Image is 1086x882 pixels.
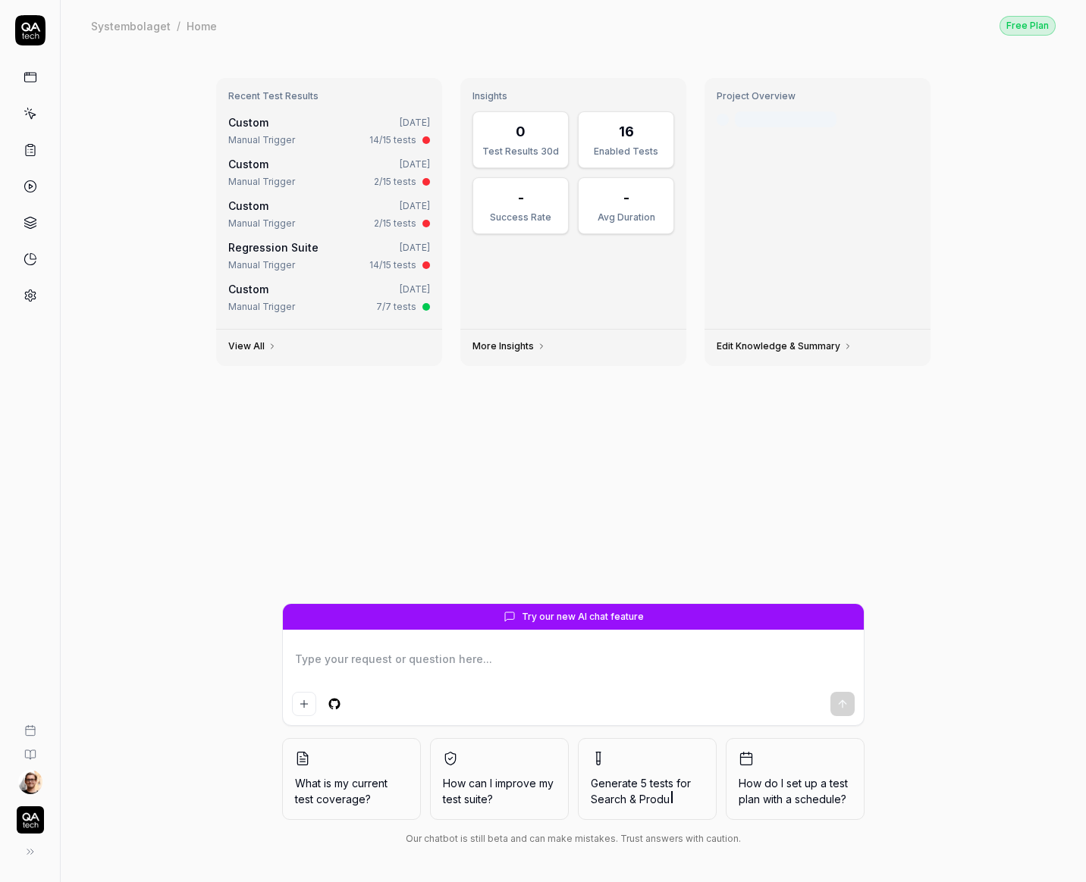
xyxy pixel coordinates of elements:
button: How do I set up a test plan with a schedule? [726,738,865,820]
span: Custom [228,199,268,212]
span: Custom [228,158,268,170]
a: More Insights [472,340,546,352]
a: Regression Suite[DATE]Manual Trigger14/15 tests [225,236,433,275]
a: Free Plan [1000,15,1056,36]
div: - [518,187,524,208]
div: 2/15 tests [374,175,416,189]
span: Custom [228,116,268,129]
button: Add attachment [292,692,316,716]
div: Test Results 30d [482,145,559,158]
div: / [177,18,180,33]
button: Generate 5 tests forSearch & Produ [578,738,717,820]
div: Manual Trigger [228,217,295,230]
a: Custom[DATE]Manual Trigger7/7 tests [225,278,433,317]
div: Manual Trigger [228,258,295,272]
div: Last crawled [DATE] [735,111,836,127]
button: QA Tech Logo [6,794,54,837]
div: Enabled Tests [588,145,664,158]
h3: Insights [472,90,674,102]
a: Regression Suite [228,241,319,254]
button: What is my current test coverage? [282,738,421,820]
div: Manual Trigger [228,175,295,189]
div: Home [187,18,217,33]
a: Documentation [6,737,54,761]
div: Systembolaget [91,18,171,33]
span: How do I set up a test plan with a schedule? [739,775,852,807]
div: Avg Duration [588,211,664,224]
a: Edit Knowledge & Summary [717,340,852,352]
h3: Recent Test Results [228,90,430,102]
div: 14/15 tests [369,258,416,272]
div: Manual Trigger [228,133,295,147]
a: Custom[DATE]Manual Trigger14/15 tests [225,111,433,150]
div: 0 [516,121,526,142]
span: What is my current test coverage? [295,775,408,807]
div: 2/15 tests [374,217,416,230]
h3: Project Overview [717,90,918,102]
div: 16 [619,121,634,142]
span: Search & Produ [591,793,670,805]
time: [DATE] [400,158,430,170]
div: Success Rate [482,211,559,224]
span: Try our new AI chat feature [522,610,644,624]
time: [DATE] [400,117,430,128]
div: 14/15 tests [369,133,416,147]
div: - [623,187,629,208]
a: Custom[DATE]Manual Trigger2/15 tests [225,195,433,233]
time: [DATE] [400,200,430,211]
span: Generate 5 tests for [591,775,704,807]
time: [DATE] [400,283,430,295]
time: [DATE] [400,242,430,253]
div: Manual Trigger [228,300,295,314]
div: 7/7 tests [376,300,416,314]
a: View All [228,340,277,352]
div: Free Plan [1000,16,1056,36]
button: How can I improve my test suite? [430,738,569,820]
img: QA Tech Logo [17,806,44,834]
a: Custom[DATE]Manual Trigger2/15 tests [225,153,433,192]
a: Book a call with us [6,712,54,737]
div: Our chatbot is still beta and can make mistakes. Trust answers with caution. [282,832,865,846]
span: How can I improve my test suite? [443,775,556,807]
img: 704fe57e-bae9-4a0d-8bcb-c4203d9f0bb2.jpeg [18,770,42,794]
span: Custom [228,283,268,296]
